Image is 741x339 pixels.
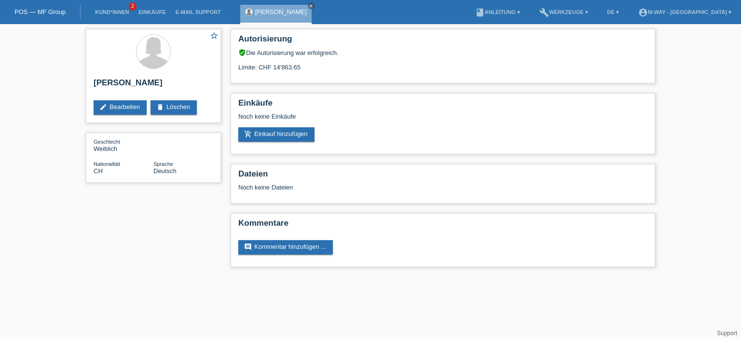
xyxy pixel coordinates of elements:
[171,9,226,15] a: E-Mail Support
[153,161,173,167] span: Sprache
[94,161,120,167] span: Nationalität
[210,31,219,41] a: star_border
[475,8,485,17] i: book
[238,218,647,233] h2: Kommentare
[470,9,525,15] a: bookAnleitung ▾
[99,103,107,111] i: edit
[153,167,177,175] span: Deutsch
[238,56,647,71] div: Limite: CHF 14'863.65
[90,9,134,15] a: Kund*innen
[151,100,197,115] a: deleteLöschen
[210,31,219,40] i: star_border
[238,49,246,56] i: verified_user
[535,9,593,15] a: buildWerkzeuge ▾
[94,100,147,115] a: editBearbeiten
[238,127,315,142] a: add_shopping_cartEinkauf hinzufügen
[603,9,624,15] a: DE ▾
[244,243,252,251] i: comment
[94,139,120,145] span: Geschlecht
[238,34,647,49] h2: Autorisierung
[156,103,164,111] i: delete
[309,3,314,8] i: close
[94,138,153,152] div: Weiblich
[238,98,647,113] h2: Einkäufe
[238,169,647,184] h2: Dateien
[238,49,647,56] div: Die Autorisierung war erfolgreich.
[238,113,647,127] div: Noch keine Einkäufe
[244,130,252,138] i: add_shopping_cart
[94,167,103,175] span: Schweiz
[539,8,549,17] i: build
[638,8,648,17] i: account_circle
[134,9,170,15] a: Einkäufe
[94,78,213,93] h2: [PERSON_NAME]
[308,2,315,9] a: close
[633,9,736,15] a: account_circlem-way - [GEOGRAPHIC_DATA] ▾
[129,2,137,11] span: 2
[238,240,333,255] a: commentKommentar hinzufügen ...
[14,8,66,15] a: POS — MF Group
[717,330,737,337] a: Support
[238,184,533,191] div: Noch keine Dateien
[255,8,307,15] a: [PERSON_NAME]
